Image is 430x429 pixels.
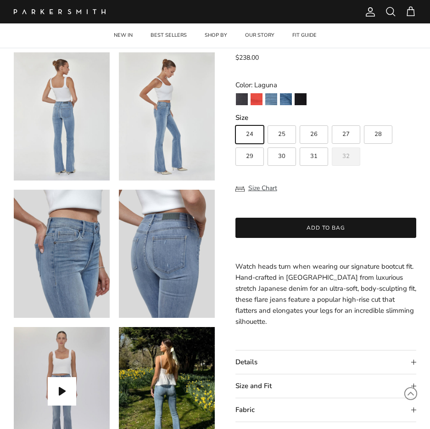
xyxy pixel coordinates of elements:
[235,180,277,197] button: Size Chart
[284,23,325,48] a: FIT GUIDE
[295,93,307,105] img: Stallion
[332,147,360,166] label: Sold out
[404,387,418,401] svg: Scroll to Top
[280,93,292,105] img: Venice
[235,218,417,238] button: Add to bag
[235,374,417,398] summary: Size and Fit
[265,93,278,108] a: Laguna
[235,54,259,62] span: $238.00
[235,113,248,123] legend: Size
[237,23,283,48] a: OUR STORY
[342,132,350,138] span: 27
[250,93,263,108] a: Watermelon
[235,262,416,326] span: Watch heads turn when wearing our signature bootcut fit. Hand-crafted in [GEOGRAPHIC_DATA] from l...
[235,79,417,90] div: Color: Laguna
[246,132,253,138] span: 24
[251,93,262,105] img: Watermelon
[278,154,285,160] span: 30
[374,132,382,138] span: 28
[246,154,253,160] span: 29
[196,23,235,48] a: SHOP BY
[294,93,307,108] a: Stallion
[279,93,292,108] a: Venice
[106,23,141,48] a: NEW IN
[342,154,350,160] span: 32
[14,9,106,14] img: Parker Smith
[235,93,248,108] a: Point Break
[310,154,318,160] span: 31
[265,93,277,105] img: Laguna
[278,132,285,138] span: 25
[361,6,376,17] a: Account
[48,377,76,406] button: Play video
[235,350,417,374] summary: Details
[142,23,195,48] a: BEST SELLERS
[236,93,248,105] img: Point Break
[310,132,318,138] span: 26
[235,398,417,422] summary: Fabric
